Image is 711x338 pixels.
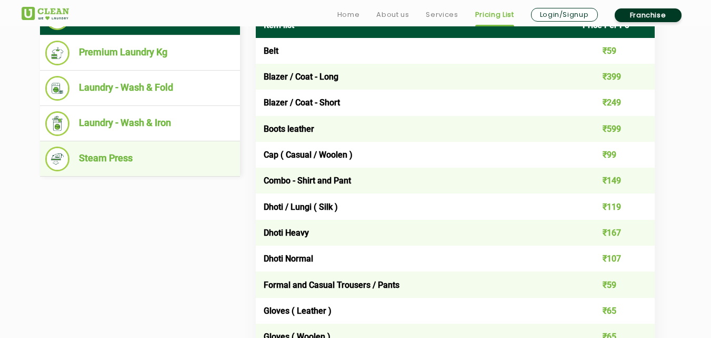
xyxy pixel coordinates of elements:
a: Pricing List [475,8,514,21]
li: Laundry - Wash & Iron [45,111,235,136]
li: Steam Press [45,147,235,171]
td: Blazer / Coat - Short [256,90,575,115]
td: Combo - Shirt and Pant [256,168,575,194]
td: ₹399 [575,64,655,90]
img: Steam Press [45,147,70,171]
a: Login/Signup [531,8,598,22]
td: Blazer / Coat - Long [256,64,575,90]
td: Dhoti Normal [256,246,575,272]
td: ₹107 [575,246,655,272]
td: ₹59 [575,38,655,64]
a: Home [337,8,360,21]
a: About us [376,8,409,21]
td: ₹249 [575,90,655,115]
img: Premium Laundry Kg [45,41,70,65]
td: Cap ( Casual / Woolen ) [256,142,575,168]
td: ₹65 [575,298,655,324]
td: ₹149 [575,168,655,194]
img: Laundry - Wash & Iron [45,111,70,136]
td: Gloves ( Leather ) [256,298,575,324]
img: Laundry - Wash & Fold [45,76,70,101]
li: Laundry - Wash & Fold [45,76,235,101]
td: ₹167 [575,220,655,246]
td: ₹119 [575,194,655,219]
a: Services [426,8,458,21]
td: ₹599 [575,116,655,142]
td: Boots leather [256,116,575,142]
td: Belt [256,38,575,64]
td: ₹99 [575,142,655,168]
td: Dhoti Heavy [256,220,575,246]
li: Premium Laundry Kg [45,41,235,65]
td: ₹59 [575,272,655,297]
td: Dhoti / Lungi ( Silk ) [256,194,575,219]
a: Franchise [615,8,682,22]
img: UClean Laundry and Dry Cleaning [22,7,69,20]
td: Formal and Casual Trousers / Pants [256,272,575,297]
